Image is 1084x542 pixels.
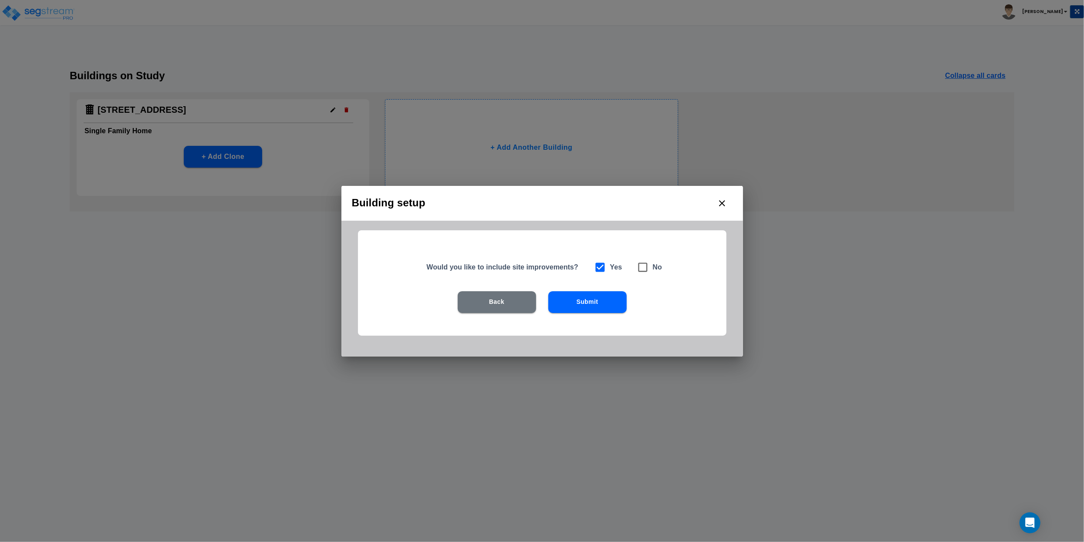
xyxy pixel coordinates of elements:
button: close [712,193,733,214]
button: Submit [548,291,627,313]
h6: Yes [610,261,622,273]
h6: No [653,261,662,273]
button: Back [458,291,536,313]
div: Open Intercom Messenger [1020,512,1040,533]
h2: Building setup [341,186,743,221]
h5: Would you like to include site improvements? [427,263,583,272]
